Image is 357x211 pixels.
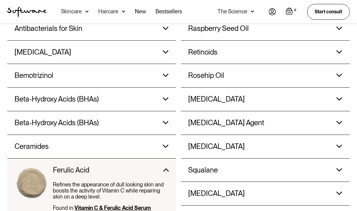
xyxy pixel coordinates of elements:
h3: [MEDICAL_DATA] [188,142,245,151]
div: The Science [218,8,247,15]
h3: Beta-Hydroxy Acids (BHAs) [15,95,99,104]
h3: Squalane [188,166,218,175]
h3: Bemotrizinol [15,72,53,80]
h3: Retinoids [188,48,218,57]
div: Skincare [61,8,82,15]
h3: [MEDICAL_DATA] [188,95,245,104]
div: Refines the appearance of dull looking skin and boosts the activity of Vitamin C while repairing ... [53,182,169,205]
img: arrow down [122,8,125,15]
h3: Beta-Hydroxy Acids (BHAs) [15,119,99,128]
a: Open empty cart [286,8,297,16]
h3: Ceramides [15,142,49,151]
h3: [MEDICAL_DATA] [15,48,71,57]
a: home [7,7,47,17]
h3: Antibacterials for Skin [15,25,82,33]
h3: Rosehip Oil [188,72,224,80]
img: arrow down [251,8,254,15]
div: Haircare [98,8,118,15]
div: 0 [293,8,297,13]
h3: [MEDICAL_DATA] [188,189,245,198]
img: Software Logo [7,7,47,17]
h3: [MEDICAL_DATA] Agent [188,119,264,128]
h3: Raspberry Seed Oil [188,25,249,33]
a: Start consult [307,4,350,19]
h3: Ferulic Acid [53,166,89,175]
img: arrow down [85,8,89,15]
